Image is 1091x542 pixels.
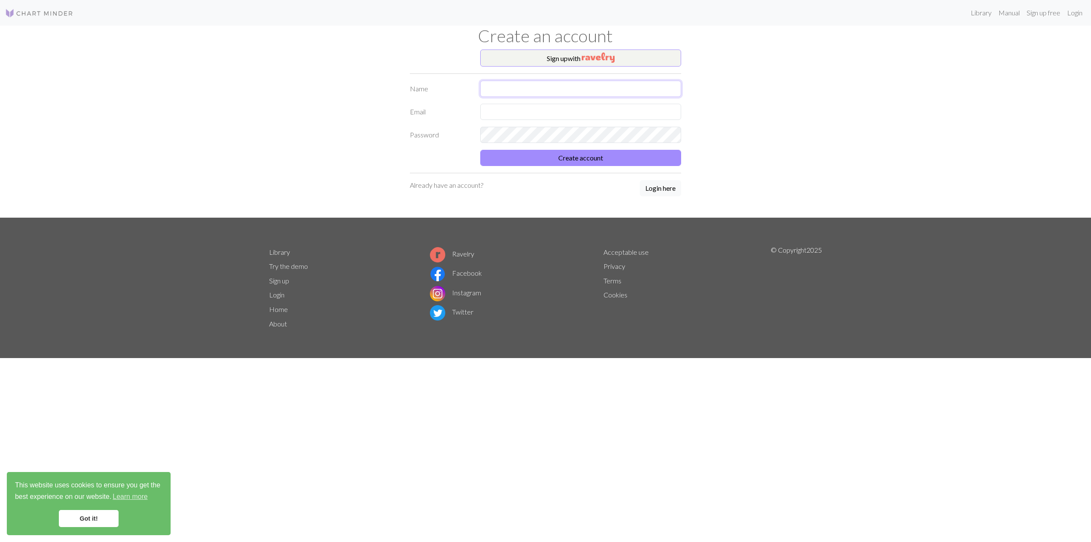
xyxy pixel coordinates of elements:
a: Login [269,291,284,299]
a: Terms [604,277,621,285]
a: Facebook [430,269,482,277]
button: Create account [480,150,681,166]
a: Ravelry [430,250,474,258]
label: Name [405,81,475,97]
a: Manual [995,4,1023,21]
a: Cookies [604,291,627,299]
a: Instagram [430,288,481,297]
span: This website uses cookies to ensure you get the best experience on our website. [15,480,162,503]
a: Home [269,305,288,313]
a: Library [269,248,290,256]
p: © Copyright 2025 [771,245,822,331]
img: Instagram logo [430,286,445,301]
p: Already have an account? [410,180,483,190]
a: Login [1064,4,1086,21]
h1: Create an account [264,26,827,46]
div: cookieconsent [7,472,171,535]
a: Acceptable use [604,248,649,256]
a: Try the demo [269,262,308,270]
img: Facebook logo [430,266,445,282]
button: Login here [640,180,681,196]
a: Sign up free [1023,4,1064,21]
img: Logo [5,8,73,18]
img: Ravelry logo [430,247,445,262]
a: learn more about cookies [111,490,149,503]
a: Sign up [269,277,289,285]
img: Twitter logo [430,305,445,321]
label: Email [405,104,475,120]
a: About [269,320,287,328]
a: Login here [640,180,681,197]
label: Password [405,127,475,143]
a: Privacy [604,262,625,270]
a: Twitter [430,308,473,316]
button: Sign upwith [480,50,681,67]
a: dismiss cookie message [59,510,119,527]
img: Ravelry [582,52,615,63]
a: Library [967,4,995,21]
